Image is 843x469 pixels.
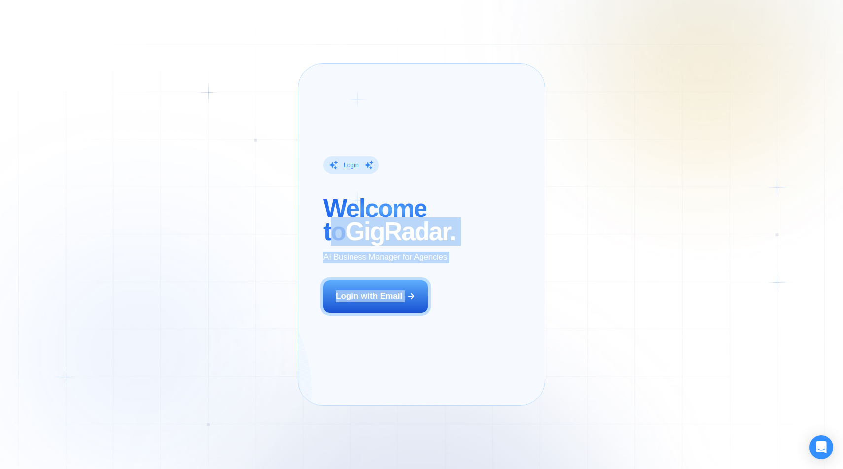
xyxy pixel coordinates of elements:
div: Open Intercom Messenger [809,435,833,459]
span: Welcome to [323,194,426,246]
h2: ‍ GigRadar. [323,197,455,243]
div: Login with Email [336,290,402,302]
p: AI Business Manager for Agencies [323,252,447,263]
div: Login [344,161,359,169]
button: Login with Email [323,280,428,313]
